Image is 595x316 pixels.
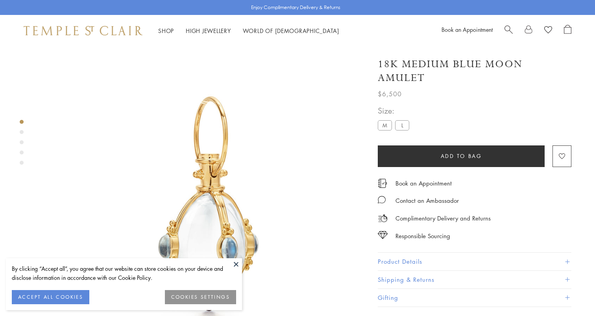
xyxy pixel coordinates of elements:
a: View Wishlist [544,25,552,37]
button: ACCEPT ALL COOKIES [12,290,89,304]
h1: 18K Medium Blue Moon Amulet [378,57,571,85]
button: Shipping & Returns [378,271,571,288]
img: icon_delivery.svg [378,213,388,223]
label: M [378,120,392,130]
span: Size: [378,104,412,117]
a: Book an Appointment [395,179,452,187]
iframe: Gorgias live chat messenger [556,279,587,308]
div: Product gallery navigation [20,118,24,171]
div: By clicking “Accept all”, you agree that our website can store cookies on your device and disclos... [12,264,236,282]
a: Open Shopping Bag [564,25,571,37]
span: $6,500 [378,89,402,99]
p: Enjoy Complimentary Delivery & Returns [251,4,340,11]
button: Product Details [378,253,571,270]
label: L [395,120,409,130]
a: High JewelleryHigh Jewellery [186,27,231,35]
button: Gifting [378,289,571,307]
span: Add to bag [441,152,482,160]
a: World of [DEMOGRAPHIC_DATA]World of [DEMOGRAPHIC_DATA] [243,27,339,35]
button: COOKIES SETTINGS [165,290,236,304]
img: icon_sourcing.svg [378,231,388,239]
a: Search [504,25,513,37]
div: Responsible Sourcing [395,231,450,241]
img: icon_appointment.svg [378,179,387,188]
p: Complimentary Delivery and Returns [395,213,491,223]
div: Contact an Ambassador [395,196,459,206]
a: Book an Appointment [442,26,493,33]
nav: Main navigation [158,26,339,36]
img: Temple St. Clair [24,26,142,35]
img: MessageIcon-01_2.svg [378,196,386,204]
a: ShopShop [158,27,174,35]
button: Add to bag [378,145,545,167]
